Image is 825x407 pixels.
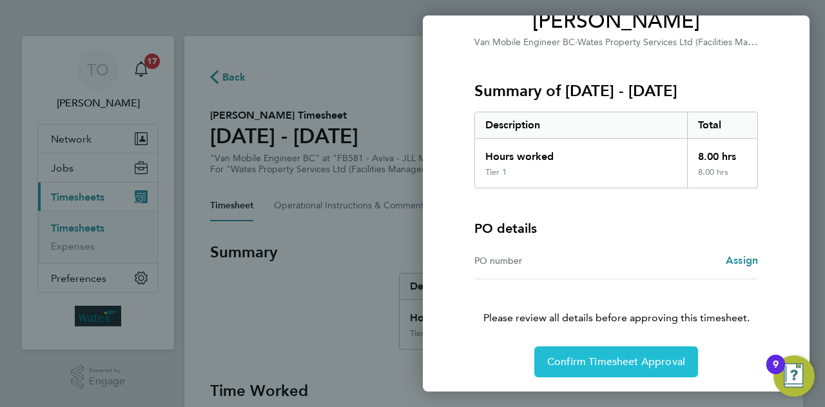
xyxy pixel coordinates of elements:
div: 9 [773,364,779,381]
span: Van Mobile Engineer BC [474,37,575,48]
h4: PO details [474,219,537,237]
div: Description [475,112,687,138]
div: Total [687,112,758,138]
div: Hours worked [475,139,687,167]
span: · [575,37,577,48]
div: 8.00 hrs [687,167,758,188]
span: [PERSON_NAME] [474,8,758,34]
button: Open Resource Center, 9 new notifications [773,355,815,397]
div: 8.00 hrs [687,139,758,167]
div: Tier 1 [485,167,507,177]
h3: Summary of [DATE] - [DATE] [474,81,758,101]
span: Wates Property Services Ltd (Facilities Management) [577,35,792,48]
div: PO number [474,253,616,268]
p: Please review all details before approving this timesheet. [459,279,773,326]
span: Assign [726,254,758,266]
a: Assign [726,253,758,268]
button: Confirm Timesheet Approval [534,346,698,377]
span: Confirm Timesheet Approval [547,355,685,368]
div: Summary of 23 - 29 Aug 2025 [474,112,758,188]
